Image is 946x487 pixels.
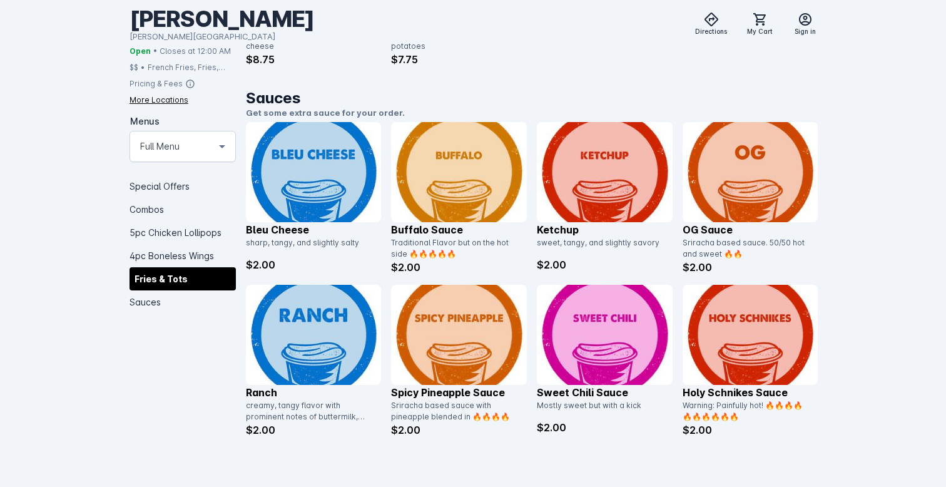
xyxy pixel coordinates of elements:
[130,174,236,197] div: Special Offers
[246,222,382,237] p: Bleu Cheese
[148,61,236,73] div: French Fries, Fries, Fried Chicken, Tots, Buffalo Wings, Chicken, Wings, Fried Pickles
[683,222,818,237] p: OG Sauce
[391,237,519,260] div: Traditional Flavor but on the hot side 🔥🔥🔥🔥🔥
[391,222,527,237] p: Buffalo Sauce
[130,115,160,126] mat-label: Menus
[695,27,727,36] span: Directions
[391,423,527,438] p: $2.00
[683,423,818,438] p: $2.00
[246,107,818,120] p: Get some extra sauce for your order.
[246,257,382,272] p: $2.00
[537,420,673,435] p: $2.00
[537,285,673,385] img: catalog item
[683,385,818,400] p: Holy Schnikes Sauce
[130,5,314,33] div: [PERSON_NAME]
[130,78,183,89] div: Pricing & Fees
[391,52,527,67] p: $7.75
[391,400,519,423] div: Sriracha based sauce with pineapple blended in 🔥🔥🔥🔥
[537,222,673,237] p: Ketchup
[537,400,665,420] div: Mostly sweet but with a kick
[537,385,673,400] p: Sweet Chili Sauce
[391,260,527,275] p: $2.00
[130,243,236,267] div: 4pc Boneless Wings
[246,385,382,400] p: Ranch
[141,61,145,73] div: •
[246,52,382,67] p: $8.75
[246,87,818,110] h1: Sauces
[130,31,314,43] div: [PERSON_NAME][GEOGRAPHIC_DATA]
[140,138,180,153] mat-select-trigger: Full Menu
[130,220,236,243] div: 5pc Chicken Lollipops
[246,237,374,257] div: sharp, tangy, and slightly salty
[246,285,382,385] img: catalog item
[683,122,818,222] img: catalog item
[130,94,188,105] div: More Locations
[391,285,527,385] img: catalog item
[537,237,665,257] div: sweet, tangy, and slightly savory
[537,257,673,272] p: $2.00
[391,385,527,400] p: Spicy Pineapple Sauce
[130,290,236,313] div: Sauces
[130,267,236,290] div: Fries & Tots
[246,423,382,438] p: $2.00
[537,122,673,222] img: catalog item
[246,122,382,222] img: catalog item
[683,400,811,423] div: Warning: Painfully hot! 🔥🔥🔥🔥🔥🔥🔥🔥🔥🔥
[683,237,811,260] div: Sriracha based sauce. 50/50 hot and sweet 🔥🔥
[130,45,151,56] span: Open
[246,400,374,423] div: creamy, tangy flavor with prominent notes of buttermilk, garlic, onion, and fresh herbs like [PER...
[391,122,527,222] img: catalog item
[130,197,236,220] div: Combos
[153,45,231,56] span: • Closes at 12:00 AM
[683,285,818,385] img: catalog item
[683,260,818,275] p: $2.00
[130,61,138,73] div: $$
